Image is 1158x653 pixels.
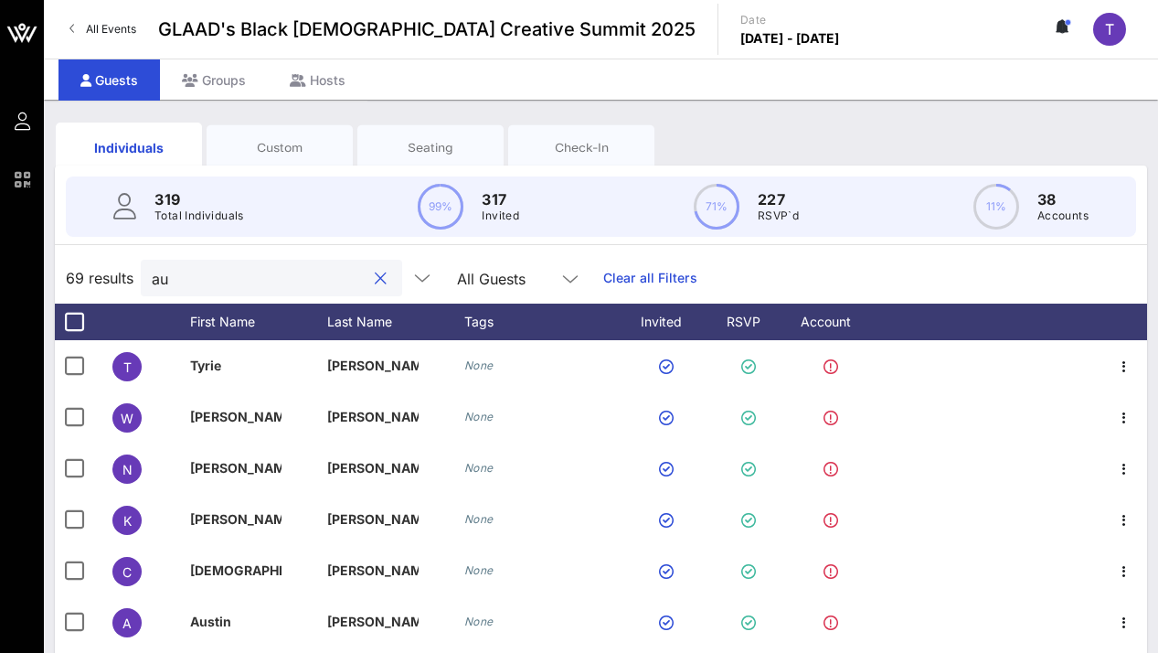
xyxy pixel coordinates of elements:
[327,596,419,648] p: [PERSON_NAME]
[154,207,244,225] p: Total Individuals
[122,616,132,631] span: A
[123,513,132,529] span: K
[327,340,419,391] p: [PERSON_NAME]
[375,270,387,288] button: clear icon
[522,139,641,156] div: Check-In
[58,15,147,44] a: All Events
[603,268,697,288] a: Clear all Filters
[758,207,799,225] p: RSVP`d
[220,139,339,156] div: Custom
[190,494,282,545] p: [PERSON_NAME]
[190,340,282,391] p: Tyrie
[268,59,367,101] div: Hosts
[86,22,136,36] span: All Events
[740,11,840,29] p: Date
[58,59,160,101] div: Guests
[190,596,282,648] p: Austin
[327,494,419,545] p: [PERSON_NAME]
[740,29,840,48] p: [DATE] - [DATE]
[327,443,419,494] p: [PERSON_NAME]
[464,615,494,628] i: None
[464,563,494,577] i: None
[758,188,799,210] p: 227
[482,207,519,225] p: Invited
[121,411,133,426] span: w
[122,462,133,477] span: N
[327,304,464,340] div: Last Name
[1105,20,1114,38] span: T
[66,267,133,289] span: 69 results
[69,138,188,157] div: Individuals
[371,139,490,156] div: Seating
[464,359,494,372] i: None
[464,304,620,340] div: Tags
[457,271,526,287] div: All Guests
[1037,207,1089,225] p: Accounts
[720,304,784,340] div: RSVP
[1037,188,1089,210] p: 38
[1093,13,1126,46] div: T
[464,512,494,526] i: None
[158,16,696,43] span: GLAAD's Black [DEMOGRAPHIC_DATA] Creative Summit 2025
[327,545,419,596] p: [PERSON_NAME]
[190,391,282,443] p: [PERSON_NAME]
[620,304,720,340] div: Invited
[464,461,494,475] i: None
[446,260,592,296] div: All Guests
[327,391,419,443] p: [PERSON_NAME]
[190,304,327,340] div: First Name
[482,188,519,210] p: 317
[160,59,268,101] div: Groups
[154,188,244,210] p: 319
[784,304,885,340] div: Account
[123,359,132,375] span: T
[464,410,494,423] i: None
[122,564,132,580] span: C
[190,443,282,494] p: [PERSON_NAME]
[190,545,282,596] p: [DEMOGRAPHIC_DATA]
